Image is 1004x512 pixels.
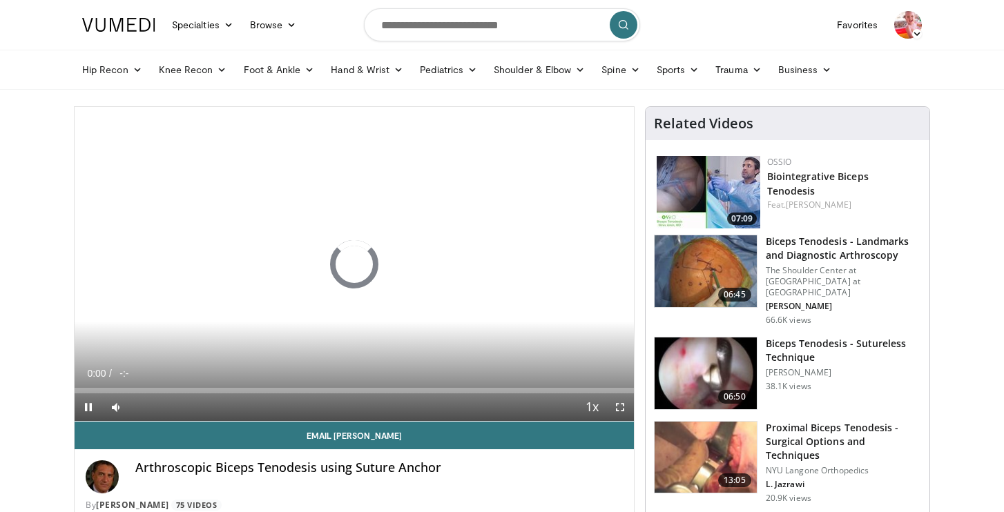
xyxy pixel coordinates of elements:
[655,337,757,409] img: 38511_0000_3.png.150x105_q85_crop-smart_upscale.jpg
[119,368,128,379] span: -:-
[655,235,757,307] img: 15733_3.png.150x105_q85_crop-smart_upscale.jpg
[770,56,840,83] a: Business
[654,235,921,326] a: 06:45 Biceps Tenodesis - Landmarks and Diagnostic Arthroscopy The Shoulder Center at [GEOGRAPHIC_...
[171,500,222,511] a: 75 Videos
[648,56,708,83] a: Sports
[766,465,921,476] p: NYU Langone Orthopedics
[655,422,757,493] img: Laith_biceps_teno_1.png.150x105_q85_crop-smart_upscale.jpg
[657,156,760,228] img: f54b0be7-13b6-4977-9a5b-cecc55ea2090.150x105_q85_crop-smart_upscale.jpg
[707,56,770,83] a: Trauma
[75,388,634,393] div: Progress Bar
[75,107,634,422] video-js: Video Player
[593,56,648,83] a: Spine
[657,156,760,228] a: 07:09
[727,213,757,225] span: 07:09
[766,421,921,462] h3: Proximal Biceps Tenodesis - Surgical Options and Techniques
[829,11,886,39] a: Favorites
[86,460,119,493] img: Avatar
[579,393,606,421] button: Playback Rate
[766,315,811,326] p: 66.6K views
[766,367,921,378] p: [PERSON_NAME]
[485,56,593,83] a: Shoulder & Elbow
[766,265,921,298] p: The Shoulder Center at [GEOGRAPHIC_DATA] at [GEOGRAPHIC_DATA]
[75,393,102,421] button: Pause
[766,301,921,312] p: [PERSON_NAME]
[718,390,751,404] span: 06:50
[135,460,623,475] h4: Arthroscopic Biceps Tenodesis using Suture Anchor
[109,368,112,379] span: /
[766,381,811,392] p: 38.1K views
[164,11,242,39] a: Specialties
[606,393,634,421] button: Fullscreen
[767,199,918,211] div: Feat.
[102,393,130,421] button: Mute
[718,288,751,302] span: 06:45
[74,56,151,83] a: Hip Recon
[412,56,485,83] a: Pediatrics
[242,11,305,39] a: Browse
[151,56,235,83] a: Knee Recon
[87,368,106,379] span: 0:00
[654,421,921,504] a: 13:05 Proximal Biceps Tenodesis - Surgical Options and Techniques NYU Langone Orthopedics L. Jazr...
[654,115,753,132] h4: Related Videos
[767,170,869,197] a: Biointegrative Biceps Tenodesis
[322,56,412,83] a: Hand & Wrist
[786,199,851,210] a: [PERSON_NAME]
[75,422,634,449] a: Email [PERSON_NAME]
[766,235,921,262] h3: Biceps Tenodesis - Landmarks and Diagnostic Arthroscopy
[96,499,169,511] a: [PERSON_NAME]
[767,156,792,168] a: OSSIO
[766,479,921,490] p: L. Jazrawi
[718,473,751,487] span: 13:05
[86,499,623,511] div: By
[82,18,155,32] img: VuMedi Logo
[654,337,921,410] a: 06:50 Biceps Tenodesis - Sutureless Technique [PERSON_NAME] 38.1K views
[894,11,922,39] img: Avatar
[235,56,323,83] a: Foot & Ankle
[766,337,921,364] h3: Biceps Tenodesis - Sutureless Technique
[364,8,640,41] input: Search topics, interventions
[766,493,811,504] p: 20.9K views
